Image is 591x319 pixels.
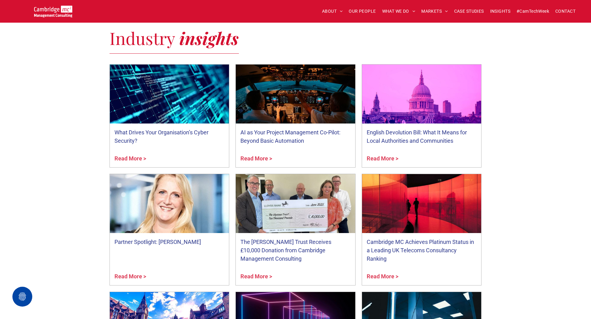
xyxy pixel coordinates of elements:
a: Your Business Transformed | Cambridge Management Consulting [34,7,72,13]
a: AI as Your Project Management Co-Pilot: Beyond Basic Automation [240,128,351,145]
a: AI co-pilot [236,65,355,124]
a: What Drives Your Organisation’s Cyber Security? [114,128,225,145]
a: Long curving glass walkway looking out on a city. Image has a deep red tint and high contrast [362,174,481,233]
a: Read More > [114,154,225,163]
span: Industry [110,26,175,49]
a: Read More > [367,154,477,163]
a: #CamTechWeek [513,7,552,16]
a: Read More > [114,272,225,281]
a: English Devolution Bill: What It Means for Local Authorities and Communities [367,128,477,145]
a: St Pauls Cathedral [362,65,481,124]
a: MARKETS [418,7,451,16]
a: Read More > [367,272,477,281]
a: The [PERSON_NAME] Trust Receives £10,000 Donation from Cambridge Management Consulting [240,238,351,263]
span: insights [179,26,239,49]
a: Cambridge MC Achieves Platinum Status in a Leading UK Telecoms Consultancy Ranking [367,238,477,263]
a: Cambridge MC Falklands team standing with Polly Marsh, CEO of the Ulysses Trust, holding a cheque [236,174,355,233]
a: CONTACT [552,7,579,16]
a: What We Do | Cambridge Management Consulting [110,174,229,233]
a: OUR PEOPLE [346,7,379,16]
a: ABOUT [319,7,346,16]
a: CASE STUDIES [451,7,487,16]
a: Read More > [240,154,351,163]
a: Read More > [240,272,351,281]
a: INSIGHTS [487,7,513,16]
a: A modern office building on a wireframe floor with lava raining from the sky in the background [110,65,229,124]
img: Cambridge MC Logo [34,6,72,17]
a: Partner Spotlight: [PERSON_NAME] [114,238,225,246]
a: WHAT WE DO [379,7,419,16]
